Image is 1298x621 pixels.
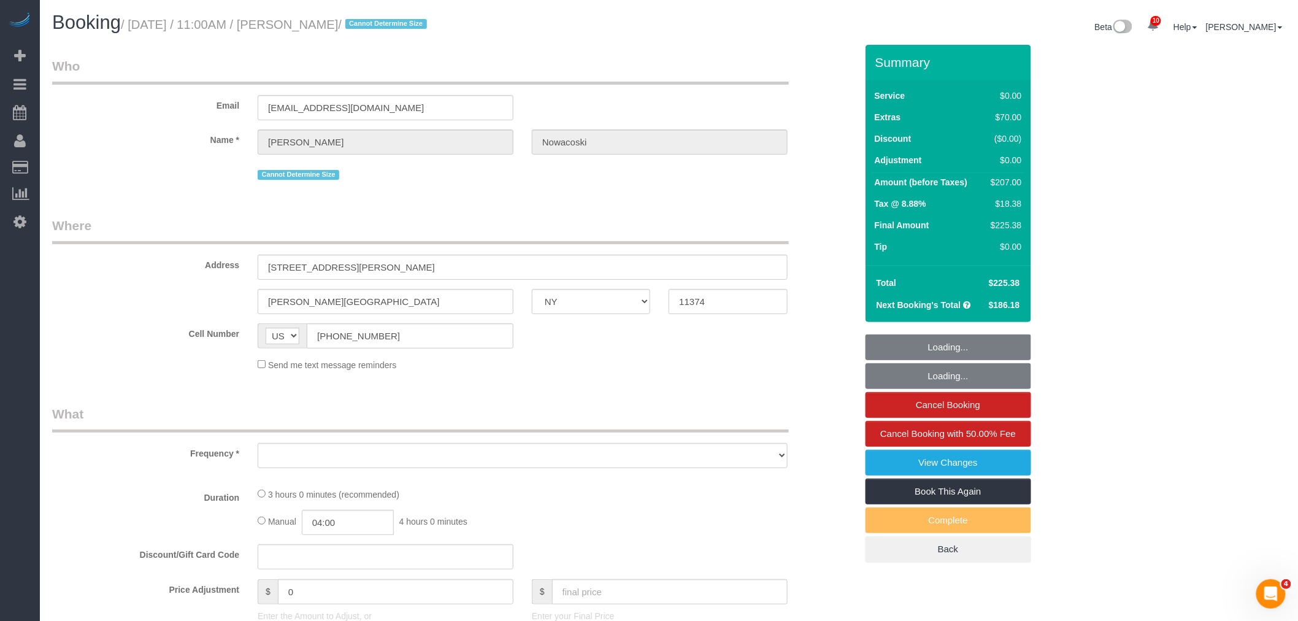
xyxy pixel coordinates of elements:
input: City [258,289,513,314]
label: Amount (before Taxes) [875,176,967,188]
small: / [DATE] / 11:00AM / [PERSON_NAME] [121,18,431,31]
input: Zip Code [669,289,787,314]
label: Discount/Gift Card Code [43,544,248,561]
a: Book This Again [866,479,1031,504]
label: Name * [43,129,248,146]
img: New interface [1112,20,1132,36]
div: $18.38 [986,198,1021,210]
h3: Summary [875,55,1025,69]
input: final price [552,579,788,604]
input: Email [258,95,513,120]
a: 10 [1141,12,1165,39]
span: $186.18 [989,300,1020,310]
span: 3 hours 0 minutes (recommended) [268,490,399,499]
label: Adjustment [875,154,922,166]
div: $0.00 [986,90,1021,102]
img: Automaid Logo [7,12,32,29]
label: Cell Number [43,323,248,340]
input: Cell Number [307,323,513,349]
span: $ [532,579,552,604]
label: Frequency * [43,443,248,460]
label: Tip [875,241,888,253]
span: / [338,18,430,31]
div: $207.00 [986,176,1021,188]
a: View Changes [866,450,1031,476]
span: Manual [268,517,296,526]
legend: Who [52,57,789,85]
label: Address [43,255,248,271]
a: Cancel Booking [866,392,1031,418]
legend: Where [52,217,789,244]
div: $0.00 [986,154,1021,166]
label: Extras [875,111,901,123]
label: Email [43,95,248,112]
span: Cannot Determine Size [258,170,339,180]
div: $0.00 [986,241,1021,253]
div: $70.00 [986,111,1021,123]
input: First Name [258,129,513,155]
label: Duration [43,487,248,504]
span: Booking [52,12,121,33]
span: Cannot Determine Size [345,19,427,29]
span: $225.38 [989,278,1020,288]
label: Tax @ 8.88% [875,198,926,210]
span: Cancel Booking with 50.00% Fee [880,428,1016,439]
label: Price Adjustment [43,579,248,596]
a: Help [1173,22,1197,32]
a: Beta [1095,22,1133,32]
iframe: Intercom live chat [1256,579,1286,609]
legend: What [52,405,789,433]
a: Cancel Booking with 50.00% Fee [866,421,1031,447]
div: $225.38 [986,219,1021,231]
span: Send me text message reminders [268,360,396,370]
div: ($0.00) [986,133,1021,145]
a: [PERSON_NAME] [1206,22,1283,32]
strong: Total [877,278,896,288]
label: Service [875,90,905,102]
a: Back [866,536,1031,562]
label: Final Amount [875,219,929,231]
input: Last Name [532,129,788,155]
span: 10 [1151,16,1161,26]
span: $ [258,579,278,604]
span: 4 [1281,579,1291,589]
label: Discount [875,133,912,145]
strong: Next Booking's Total [877,300,961,310]
span: 4 hours 0 minutes [399,517,467,526]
